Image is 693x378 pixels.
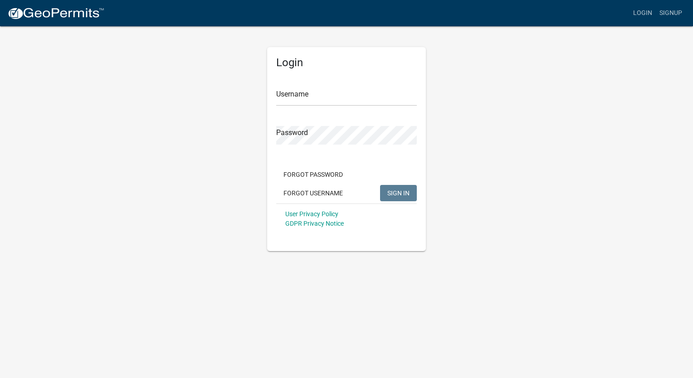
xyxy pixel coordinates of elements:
h5: Login [276,56,417,69]
a: Login [630,5,656,22]
a: GDPR Privacy Notice [285,220,344,227]
button: Forgot Username [276,185,350,201]
span: SIGN IN [387,189,410,196]
button: Forgot Password [276,166,350,183]
button: SIGN IN [380,185,417,201]
a: User Privacy Policy [285,210,338,218]
a: Signup [656,5,686,22]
